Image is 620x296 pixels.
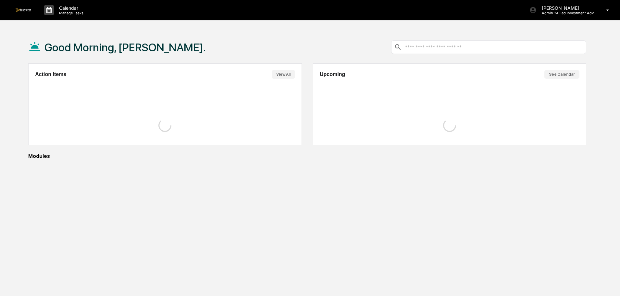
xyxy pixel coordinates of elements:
h2: Upcoming [320,71,345,77]
div: Modules [28,153,586,159]
button: See Calendar [544,70,579,79]
button: View All [272,70,295,79]
h2: Action Items [35,71,66,77]
p: Manage Tasks [54,11,87,15]
p: Admin • Allied Investment Advisors [537,11,597,15]
img: logo [16,8,31,11]
p: Calendar [54,5,87,11]
h1: Good Morning, [PERSON_NAME]. [44,41,206,54]
p: [PERSON_NAME] [537,5,597,11]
